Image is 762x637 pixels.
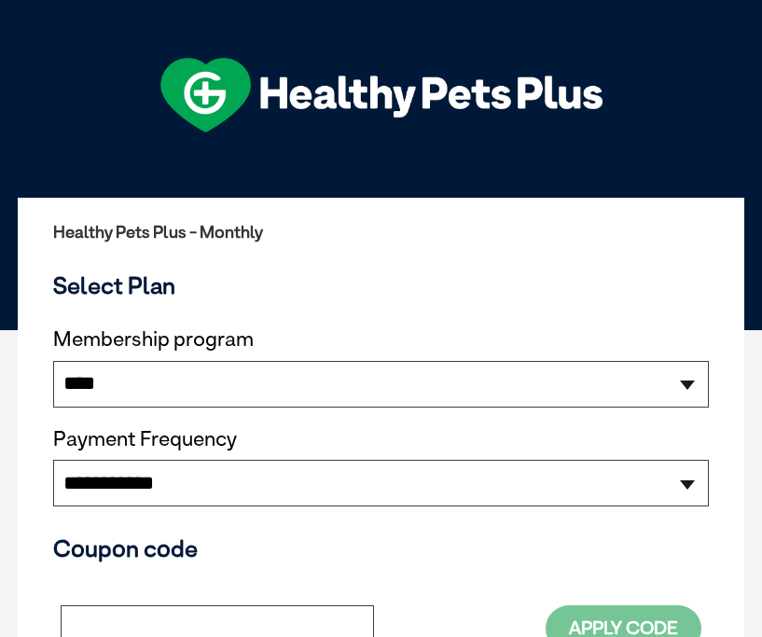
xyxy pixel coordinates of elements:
[160,58,603,132] img: hpp-logo-landscape-green-white.png
[53,534,709,562] h3: Coupon code
[53,223,709,242] h2: Healthy Pets Plus - Monthly
[53,271,709,299] h3: Select Plan
[53,327,709,352] label: Membership program
[53,427,237,451] label: Payment Frequency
